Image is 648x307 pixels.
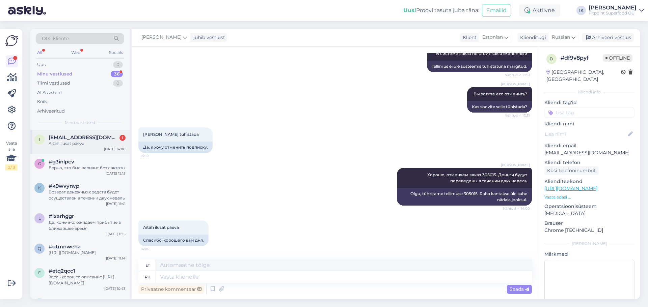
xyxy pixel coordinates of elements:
div: [URL][DOMAIN_NAME] [49,250,126,256]
span: #g3inlpcv [49,159,74,165]
p: Klienditeekond [544,178,634,185]
div: Privaatne kommentaar [138,285,204,294]
div: Tellimus ei ole süsteemis tühistatuna märgitud. [427,61,532,72]
div: [PERSON_NAME] [544,241,634,247]
p: Operatsioonisüsteem [544,203,634,210]
span: q [38,246,41,251]
p: Kliendi tag'id [544,99,634,106]
div: Olgu, tühistame tellimuse 305015. Raha kantakse üle kahe nädala jooksul. [397,188,532,206]
span: В системе заказ не стоит как отмененный [436,51,527,56]
div: 1 [119,135,126,141]
p: Brauser [544,220,634,227]
button: Emailid [482,4,511,17]
div: [DATE] 12:15 [106,171,126,176]
div: Minu vestlused [37,71,72,78]
span: Nähtud ✓ 13:51 [505,72,530,78]
p: Märkmed [544,251,634,258]
p: Kliendi email [544,142,634,149]
span: g [38,161,41,166]
span: #k9wvynvp [49,183,79,189]
b: Uus! [403,7,416,13]
div: AI Assistent [37,89,62,96]
div: All [36,48,44,57]
span: d [550,56,553,61]
div: Uus [37,61,46,68]
div: Arhiveeritud [37,108,65,115]
div: 36 [111,71,123,78]
span: Aitäh ilusat päeva [143,225,179,230]
p: Kliendi telefon [544,159,634,166]
span: Saada [510,286,529,292]
div: [PERSON_NAME] [589,5,637,10]
div: et [145,259,150,271]
div: Спасибо, хорошего вам дня. [138,235,209,246]
p: Kliendi nimi [544,120,634,127]
div: [DATE] 10:43 [104,286,126,291]
a: [URL][DOMAIN_NAME] [544,185,597,191]
p: Chrome [TECHNICAL_ID] [544,227,634,234]
div: Верно, это был вариант без лактозы [49,165,126,171]
div: Klienditugi [517,34,546,41]
div: Kõik [37,98,47,105]
div: Küsi telefoninumbrit [544,166,599,175]
span: [PERSON_NAME] [501,162,530,167]
div: 2 / 3 [5,164,18,171]
div: Proovi tasuta juba täna: [403,6,479,14]
div: ru [145,271,151,283]
span: Nähtud ✓ 14:00 [503,206,530,211]
div: [DATE] 11:41 [106,201,126,206]
div: Vaata siia [5,140,18,171]
span: #etq2qcc1 [49,268,75,274]
div: Kliendi info [544,89,634,95]
img: Askly Logo [5,34,18,47]
p: Vaata edasi ... [544,194,634,200]
span: #qtmnweha [49,244,81,250]
p: [MEDICAL_DATA] [544,210,634,217]
span: in5out10@hotmail.com [49,134,119,141]
span: l [38,216,41,221]
span: 14:00 [140,246,166,251]
div: Здесь хорошее описание [URL][DOMAIN_NAME] [49,274,126,286]
div: [DATE] 11:14 [106,256,126,261]
div: # df9v8pyf [561,54,603,62]
div: [GEOGRAPHIC_DATA], [GEOGRAPHIC_DATA] [546,69,621,83]
input: Lisa nimi [545,130,627,138]
span: Minu vestlused [65,120,95,126]
div: Да, конечно, ожидаем прибытие в ближайшее время [49,219,126,232]
input: Lisa tag [544,108,634,118]
span: Russian [552,34,570,41]
div: Socials [108,48,124,57]
span: Вы хотите его отменить? [474,91,527,96]
span: 13:59 [140,153,166,158]
span: Хорошо, отменяем заказ 305015. Деньги будут переведены в течении двух недель [427,172,528,183]
span: e [38,270,41,275]
div: Kas soovite selle tühistada? [467,101,532,113]
span: [PERSON_NAME] [501,82,530,87]
span: Nähtud ✓ 13:51 [505,113,530,118]
div: Возврат денежных средств будет осуществлен в течении двух недель [49,189,126,201]
div: IK [576,6,586,15]
div: Tiimi vestlused [37,80,70,87]
div: Да, я хочу отменить подписку. [138,142,213,153]
div: Aktiivne [519,4,560,17]
div: [DATE] 14:00 [104,147,126,152]
span: #lxarhggr [49,213,74,219]
div: juhib vestlust [191,34,225,41]
div: Aitäh ilusat päeva [49,141,126,147]
a: [PERSON_NAME]Fitpoint Superfood OÜ [589,5,644,16]
div: Klient [460,34,477,41]
span: Offline [603,54,632,62]
span: i [39,137,40,142]
span: [PERSON_NAME] [141,34,182,41]
span: Estonian [482,34,503,41]
div: Web [70,48,82,57]
span: k [38,185,41,190]
div: 0 [113,80,123,87]
p: [EMAIL_ADDRESS][DOMAIN_NAME] [544,149,634,156]
div: Arhiveeri vestlus [582,33,634,42]
div: Fitpoint Superfood OÜ [589,10,637,16]
span: Otsi kliente [42,35,69,42]
div: [DATE] 11:15 [106,232,126,237]
span: #vvr1tdr7 [49,298,73,304]
div: 0 [113,61,123,68]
